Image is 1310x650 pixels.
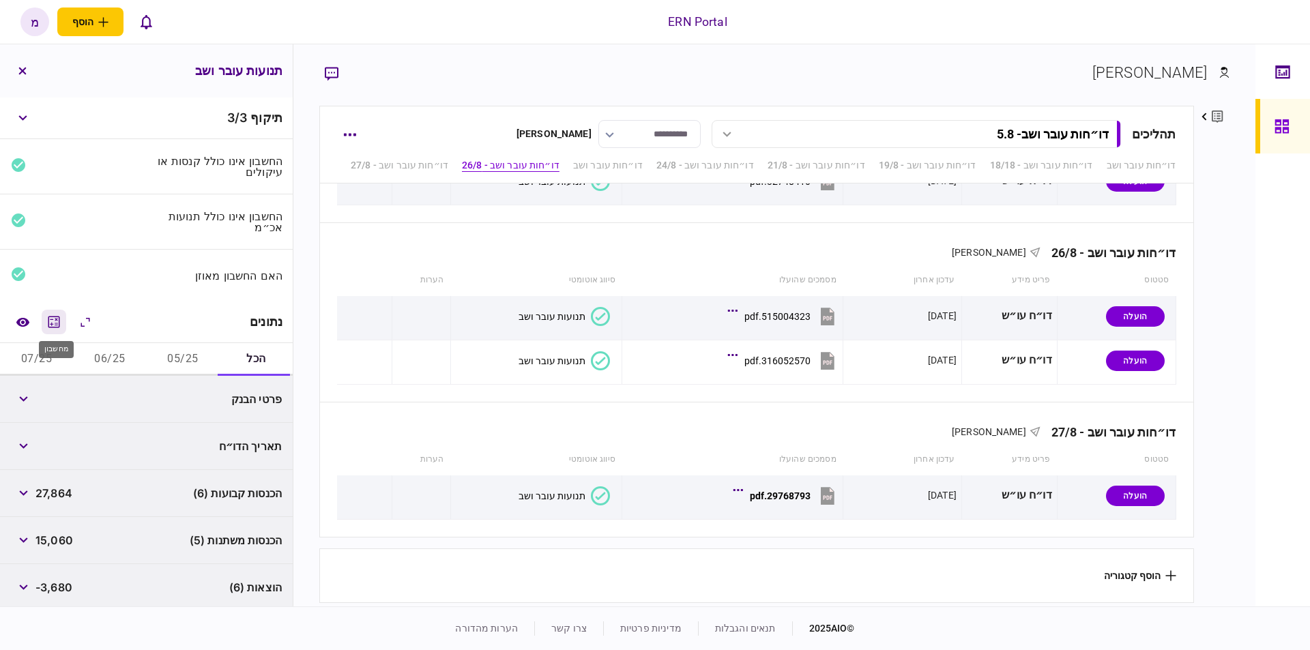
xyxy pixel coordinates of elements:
[961,444,1057,475] th: פריט מידע
[656,158,754,173] a: דו״חות עובר ושב - 24/8
[35,485,72,501] span: 27,864
[1107,158,1176,173] a: דו״חות עובר ושב
[622,265,843,296] th: מסמכים שהועלו
[1106,351,1165,371] div: הועלה
[843,444,962,475] th: עדכון אחרון
[229,579,282,595] span: הוצאות (6)
[250,315,282,329] div: נתונים
[227,110,247,125] span: 3 / 3
[928,488,957,502] div: [DATE]
[519,351,610,370] button: תנועות עובר ושב
[519,490,585,501] div: תנועות עובר ושב
[744,355,811,366] div: 316052570.pdf
[1040,246,1176,260] div: דו״חות עובר ושב - 26/8
[73,343,146,376] button: 06/25
[152,394,282,404] div: פרטי הבנק
[42,310,66,334] button: מחשבון
[750,490,811,501] div: 29768793.pdf
[190,532,282,548] span: הכנסות משתנות (5)
[462,158,559,173] a: דו״חות עובר ושב - 26/8
[843,265,962,296] th: עדכון אחרון
[768,158,865,173] a: דו״חות עובר ושב - 21/8
[928,353,957,367] div: [DATE]
[451,444,622,475] th: סיווג אוטומטי
[451,265,622,296] th: סיווג אוטומטי
[10,310,35,334] a: השוואה למסמך
[455,623,518,634] a: הערות מהדורה
[250,110,282,125] span: תיקוף
[961,265,1057,296] th: פריט מידע
[1104,570,1176,581] button: הוסף קטגוריה
[573,158,643,173] a: דו״חות עובר ושב
[1092,61,1208,84] div: [PERSON_NAME]
[152,156,283,177] div: החשבון אינו כולל קנסות או עיקולים
[622,444,843,475] th: מסמכים שהועלו
[997,127,1109,141] div: דו״חות עובר ושב - 5.8
[392,444,450,475] th: הערות
[1132,125,1176,143] div: תהליכים
[20,8,49,36] button: מ
[35,532,73,548] span: 15,060
[879,158,976,173] a: דו״חות עובר ושב - 19/8
[39,341,74,358] div: מחשבון
[952,247,1026,258] span: [PERSON_NAME]
[736,480,838,511] button: 29768793.pdf
[1057,444,1176,475] th: סטטוס
[1057,265,1176,296] th: סטטוס
[990,158,1093,173] a: דו״חות עובר ושב - 18/18
[392,265,450,296] th: הערות
[928,309,957,323] div: [DATE]
[952,426,1026,437] span: [PERSON_NAME]
[152,270,283,281] div: האם החשבון מאוזן
[519,307,610,326] button: תנועות עובר ושב
[152,211,283,233] div: החשבון אינו כולל תנועות אכ״מ
[516,127,592,141] div: [PERSON_NAME]
[1040,425,1176,439] div: דו״חות עובר ושב - 27/8
[195,65,282,77] h3: תנועות עובר ושב
[35,579,72,595] span: -3,680
[132,8,160,36] button: פתח רשימת התראות
[792,621,855,636] div: © 2025 AIO
[1106,486,1165,506] div: הועלה
[715,623,776,634] a: תנאים והגבלות
[744,311,811,322] div: 515004323.pdf
[193,485,282,501] span: הכנסות קבועות (6)
[967,301,1052,331] div: דו״ח עו״ש
[73,310,98,334] button: הרחב\כווץ הכל
[220,343,293,376] button: הכל
[731,301,838,331] button: 515004323.pdf
[152,441,282,452] div: תאריך הדו״ח
[519,355,585,366] div: תנועות עובר ושב
[57,8,123,36] button: פתח תפריט להוספת לקוח
[1106,306,1165,327] div: הועלה
[967,480,1052,511] div: דו״ח עו״ש
[519,486,610,505] button: תנועות עובר ושב
[147,343,220,376] button: 05/25
[668,13,727,31] div: ERN Portal
[519,311,585,322] div: תנועות עובר ושב
[731,345,838,376] button: 316052570.pdf
[712,120,1121,148] button: דו״חות עובר ושב- 5.8
[967,345,1052,376] div: דו״ח עו״ש
[620,623,682,634] a: מדיניות פרטיות
[351,158,448,173] a: דו״חות עובר ושב - 27/8
[551,623,587,634] a: צרו קשר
